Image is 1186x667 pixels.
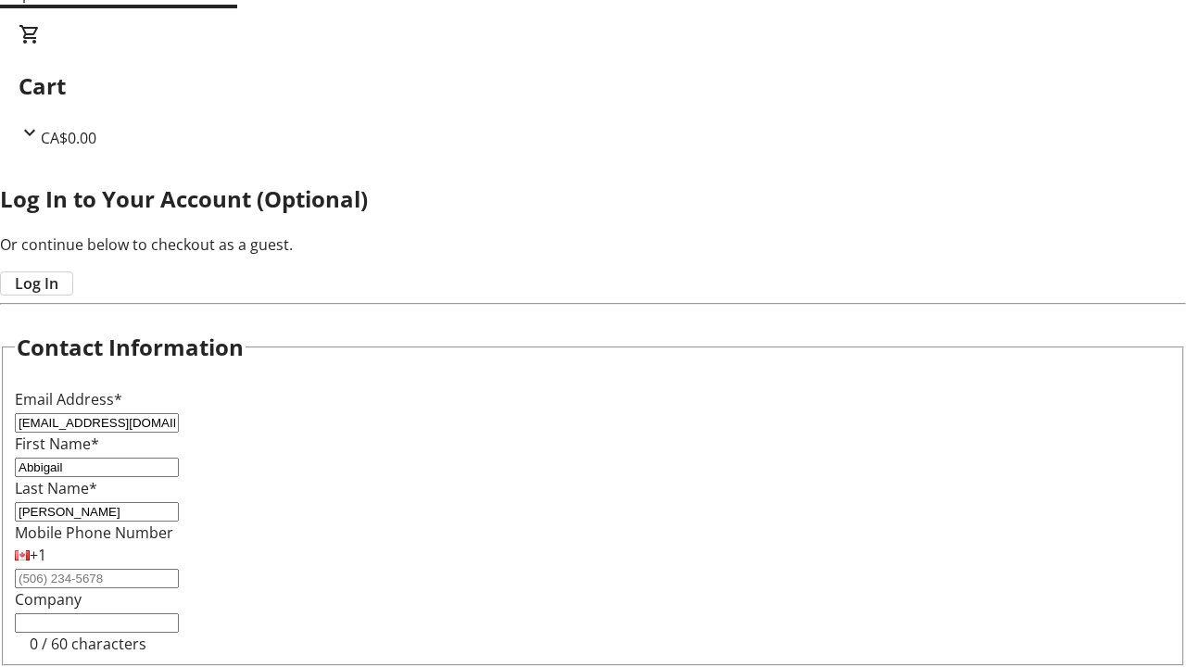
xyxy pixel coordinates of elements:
label: Company [15,589,82,610]
input: (506) 234-5678 [15,569,179,588]
div: CartCA$0.00 [19,23,1167,149]
label: Last Name* [15,478,97,498]
label: Email Address* [15,389,122,409]
h2: Cart [19,69,1167,103]
span: Log In [15,272,58,295]
label: First Name* [15,434,99,454]
tr-character-limit: 0 / 60 characters [30,634,146,654]
label: Mobile Phone Number [15,522,173,543]
h2: Contact Information [17,331,244,364]
span: CA$0.00 [41,128,96,148]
